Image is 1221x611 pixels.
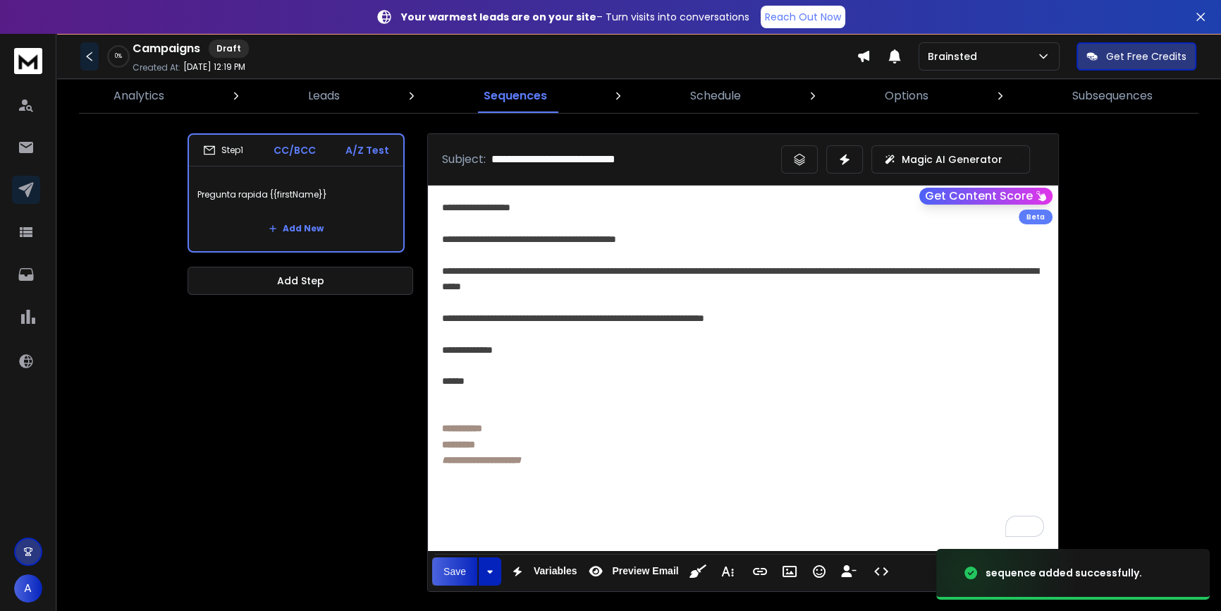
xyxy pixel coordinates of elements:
p: Created At: [133,62,180,73]
strong: Your warmest leads are on your site [401,10,596,24]
p: Subject: [442,151,486,168]
p: [DATE] 12:19 PM [183,61,245,73]
button: Get Content Score [919,188,1053,205]
p: Schedule [690,87,741,104]
li: Step1CC/BCCA/Z TestPregunta rapida {{firstName}}Add New [188,133,405,253]
button: More Text [714,557,741,586]
p: Pregunta rapida {{firstName}} [197,175,395,214]
button: Emoticons [806,557,833,586]
button: Add New [257,214,335,243]
button: Save [432,557,477,586]
div: To enrich screen reader interactions, please activate Accessibility in Grammarly extension settings [428,186,1058,551]
a: Sequences [475,79,556,113]
p: Analytics [113,87,164,104]
a: Subsequences [1064,79,1161,113]
button: A [14,574,42,603]
button: Get Free Credits [1076,42,1196,71]
p: 0 % [115,52,122,61]
span: Preview Email [609,565,681,577]
button: Insert Image (Ctrl+P) [776,557,803,586]
button: Magic AI Generator [871,145,1030,174]
p: – Turn visits into conversations [401,10,749,24]
p: Subsequences [1072,87,1153,104]
p: CC/BCC [274,143,316,157]
p: Options [885,87,928,104]
p: Sequences [484,87,547,104]
button: Preview Email [582,557,681,586]
button: Code View [868,557,895,586]
a: Options [876,79,937,113]
div: Beta [1019,210,1053,224]
p: Magic AI Generator [902,152,1002,167]
h1: Campaigns [133,40,200,57]
a: Analytics [105,79,173,113]
button: Variables [504,557,580,586]
div: sequence added successfully. [986,566,1142,580]
div: Step 1 [203,144,243,157]
span: Variables [531,565,580,577]
button: Clean HTML [685,557,711,586]
img: logo [14,48,42,74]
button: Add Step [188,267,413,295]
button: Insert Link (Ctrl+K) [747,557,773,586]
a: Leads [300,79,348,113]
div: Draft [209,40,249,58]
button: Insert Unsubscribe Link [835,557,862,586]
p: Leads [308,87,340,104]
p: Reach Out Now [765,10,841,24]
p: A/Z Test [345,143,389,157]
a: Reach Out Now [761,6,845,28]
a: Schedule [682,79,749,113]
p: Brainsted [928,49,983,63]
p: Get Free Credits [1106,49,1186,63]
